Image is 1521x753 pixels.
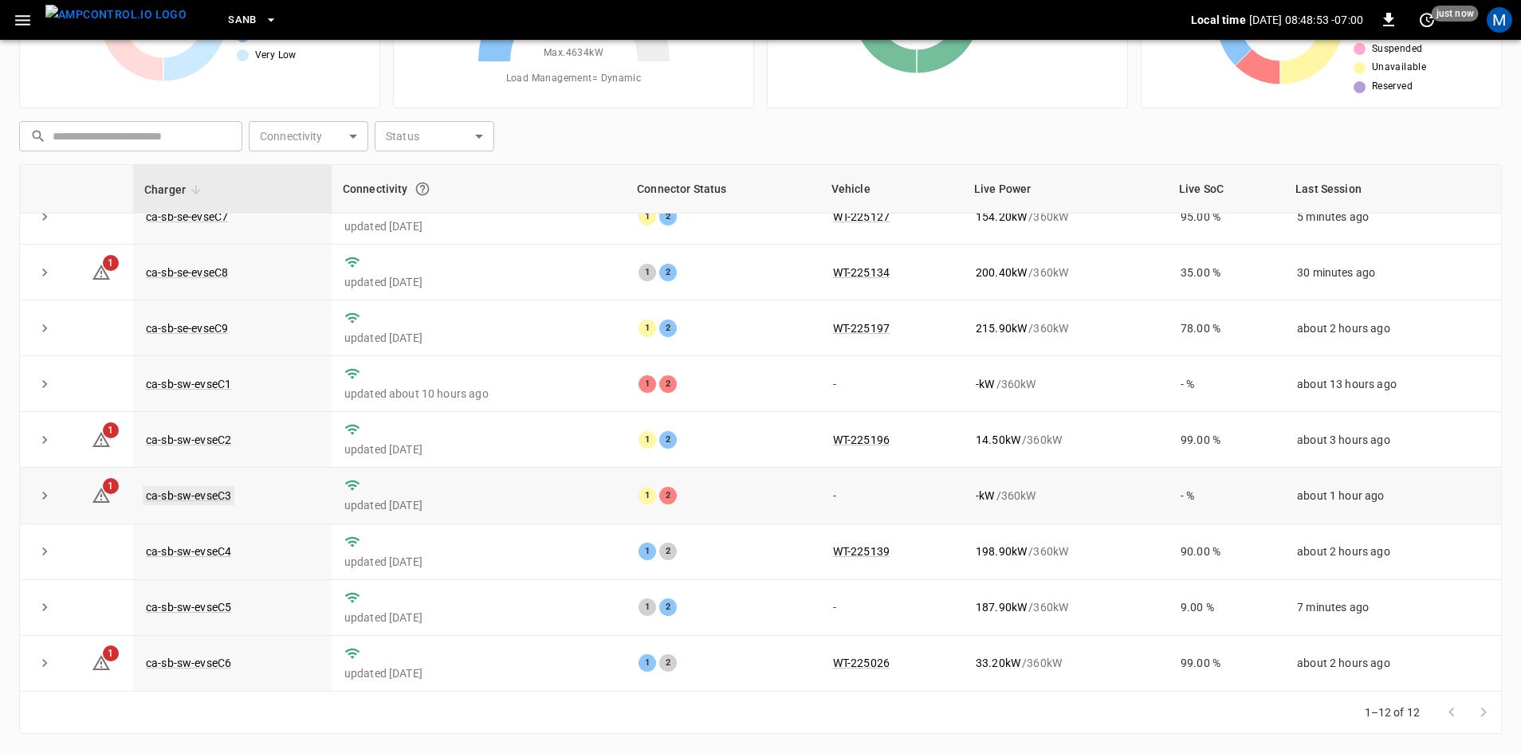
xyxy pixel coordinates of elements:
[820,580,963,636] td: -
[1249,12,1363,28] p: [DATE] 08:48:53 -07:00
[833,210,890,223] a: WT-225127
[222,5,284,36] button: SanB
[976,209,1155,225] div: / 360 kW
[659,264,677,281] div: 2
[1284,524,1501,580] td: about 2 hours ago
[976,320,1027,336] p: 215.90 kW
[1168,580,1284,636] td: 9.00 %
[33,651,57,675] button: expand row
[639,487,656,504] div: 1
[1284,412,1501,468] td: about 3 hours ago
[1168,165,1284,214] th: Live SoC
[143,486,234,505] a: ca-sb-sw-evseC3
[976,488,1155,504] div: / 360 kW
[639,598,656,616] div: 1
[639,264,656,281] div: 1
[976,432,1155,448] div: / 360 kW
[344,441,613,457] p: updated [DATE]
[33,595,57,619] button: expand row
[1284,356,1501,412] td: about 13 hours ago
[1284,165,1501,214] th: Last Session
[976,209,1027,225] p: 154.20 kW
[1191,12,1246,28] p: Local time
[976,599,1155,615] div: / 360 kW
[976,320,1155,336] div: / 360 kW
[976,488,994,504] p: - kW
[146,210,228,223] a: ca-sb-se-evseC7
[45,5,187,25] img: ampcontrol.io logo
[544,45,603,61] span: Max. 4634 kW
[103,645,119,661] span: 1
[1168,412,1284,468] td: 99.00 %
[92,265,111,278] a: 1
[1168,524,1284,580] td: 90.00 %
[639,208,656,226] div: 1
[976,376,1155,392] div: / 360 kW
[963,165,1168,214] th: Live Power
[1284,580,1501,636] td: 7 minutes ago
[146,433,231,446] a: ca-sb-sw-evseC2
[92,656,111,669] a: 1
[1168,189,1284,245] td: 95.00 %
[344,330,613,346] p: updated [DATE]
[626,165,820,214] th: Connector Status
[1372,79,1413,95] span: Reserved
[146,322,228,335] a: ca-sb-se-evseC9
[146,266,228,279] a: ca-sb-se-evseC8
[659,487,677,504] div: 2
[146,378,231,390] a: ca-sb-sw-evseC1
[506,71,642,87] span: Load Management = Dynamic
[343,175,615,203] div: Connectivity
[976,599,1027,615] p: 187.90 kW
[1284,245,1501,300] td: 30 minutes ago
[976,265,1155,280] div: / 360 kW
[344,497,613,513] p: updated [DATE]
[33,428,57,452] button: expand row
[1168,356,1284,412] td: - %
[33,372,57,396] button: expand row
[820,468,963,524] td: -
[1414,7,1440,33] button: set refresh interval
[659,598,677,616] div: 2
[344,274,613,290] p: updated [DATE]
[639,431,656,449] div: 1
[976,655,1020,671] p: 33.20 kW
[33,261,57,284] button: expand row
[639,320,656,337] div: 1
[255,48,297,64] span: Very Low
[833,657,890,669] a: WT-225026
[344,610,613,626] p: updated [DATE]
[976,376,994,392] p: - kW
[659,431,677,449] div: 2
[33,316,57,340] button: expand row
[1284,636,1501,692] td: about 2 hours ago
[833,545,890,558] a: WT-225139
[976,543,1155,559] div: / 360 kW
[976,655,1155,671] div: / 360 kW
[833,266,890,279] a: WT-225134
[33,484,57,508] button: expand row
[408,175,437,203] button: Connection between the charger and our software.
[33,539,57,563] button: expand row
[1432,6,1479,22] span: just now
[833,322,890,335] a: WT-225197
[344,554,613,570] p: updated [DATE]
[820,165,963,214] th: Vehicle
[1168,245,1284,300] td: 35.00 %
[103,255,119,271] span: 1
[659,375,677,393] div: 2
[659,543,677,560] div: 2
[976,543,1027,559] p: 198.90 kW
[639,375,656,393] div: 1
[146,601,231,614] a: ca-sb-sw-evseC5
[1284,300,1501,356] td: about 2 hours ago
[1168,468,1284,524] td: - %
[228,11,257,29] span: SanB
[820,356,963,412] td: -
[92,433,111,445] a: 1
[1168,636,1284,692] td: 99.00 %
[344,218,613,234] p: updated [DATE]
[344,386,613,402] p: updated about 10 hours ago
[103,478,119,494] span: 1
[639,654,656,672] div: 1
